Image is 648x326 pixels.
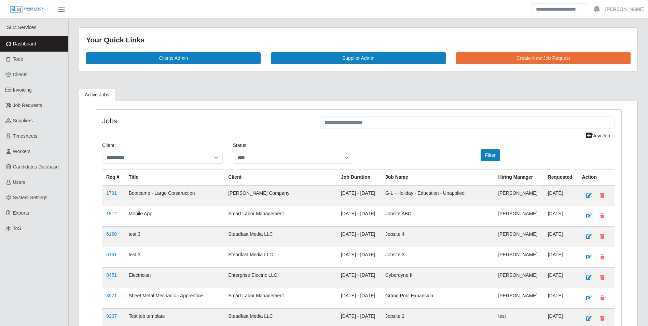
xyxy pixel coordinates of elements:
span: Users [13,179,26,185]
span: Invoicing [13,87,32,93]
td: [DATE] - [DATE] [337,206,381,226]
td: G-L - Holiday - Education - Unapplied [381,185,494,206]
a: Create New Job Request [456,52,631,64]
a: New Job [582,130,615,142]
td: Jobsite ABC [381,206,494,226]
th: Title [125,169,224,185]
td: [DATE] - [DATE] [337,247,381,267]
a: 6160 [106,231,117,237]
th: Requested [544,169,578,185]
input: Search [532,3,588,15]
td: Jobsite 3 [381,247,494,267]
a: Supplier Admin [271,52,445,64]
span: Clients [13,72,28,77]
td: [DATE] [544,288,578,308]
a: 6161 [106,252,117,257]
td: [DATE] [544,247,578,267]
td: [DATE] - [DATE] [337,267,381,288]
td: Enterprise Electric LLC. [224,267,337,288]
td: test 3 [125,247,224,267]
a: Active Jobs [79,88,115,101]
th: Req # [102,169,125,185]
div: Your Quick Links [86,35,631,45]
span: SLM Services [7,25,36,30]
td: Sheet Metal Mechanic - Apprentice [125,288,224,308]
a: Clients Admin [86,52,261,64]
a: 8571 [106,293,117,298]
td: [DATE] [544,226,578,247]
span: Candidates Database [13,164,59,169]
td: Smart Labor Management [224,206,337,226]
td: [DATE] - [DATE] [337,288,381,308]
a: 9207 [106,313,117,319]
th: Hiring Manager [494,169,543,185]
td: Grand Pool Expansion [381,288,494,308]
a: 1791 [106,190,117,196]
td: Steadfast Media LLC [224,226,337,247]
a: 1812 [106,211,117,216]
label: Client: [102,142,116,149]
th: Action [578,169,615,185]
td: Smart Labor Management [224,288,337,308]
td: [PERSON_NAME] [494,267,543,288]
img: SLM Logo [10,6,44,13]
td: [DATE] [544,206,578,226]
td: Mobile App [125,206,224,226]
span: ToS [13,226,21,231]
a: [PERSON_NAME] [605,6,645,13]
th: Client [224,169,337,185]
td: Cyberdyne II [381,267,494,288]
span: System Settings [13,195,47,200]
td: [PERSON_NAME] [494,206,543,226]
td: test 3 [125,226,224,247]
span: Todo [13,56,23,62]
th: Job Duration [337,169,381,185]
a: 8451 [106,272,117,278]
td: Jobsite 4 [381,226,494,247]
td: [DATE] [544,185,578,206]
td: [PERSON_NAME] Company [224,185,337,206]
span: Suppliers [13,118,33,123]
th: Job Name [381,169,494,185]
td: [DATE] [544,267,578,288]
td: [PERSON_NAME] [494,226,543,247]
td: [DATE] - [DATE] [337,185,381,206]
span: Job Requests [13,103,42,108]
td: [PERSON_NAME] [494,288,543,308]
button: Filter [481,149,500,161]
td: Bootcamp - Large Construction [125,185,224,206]
h4: Jobs [102,117,310,125]
td: Electrician [125,267,224,288]
td: [PERSON_NAME] [494,185,543,206]
span: Timesheets [13,133,38,139]
td: [PERSON_NAME] [494,247,543,267]
td: Steadfast Media LLC [224,247,337,267]
span: Workers [13,149,31,154]
span: Dashboard [13,41,37,46]
td: [DATE] - [DATE] [337,226,381,247]
label: Status: [233,142,248,149]
span: Exports [13,210,29,216]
